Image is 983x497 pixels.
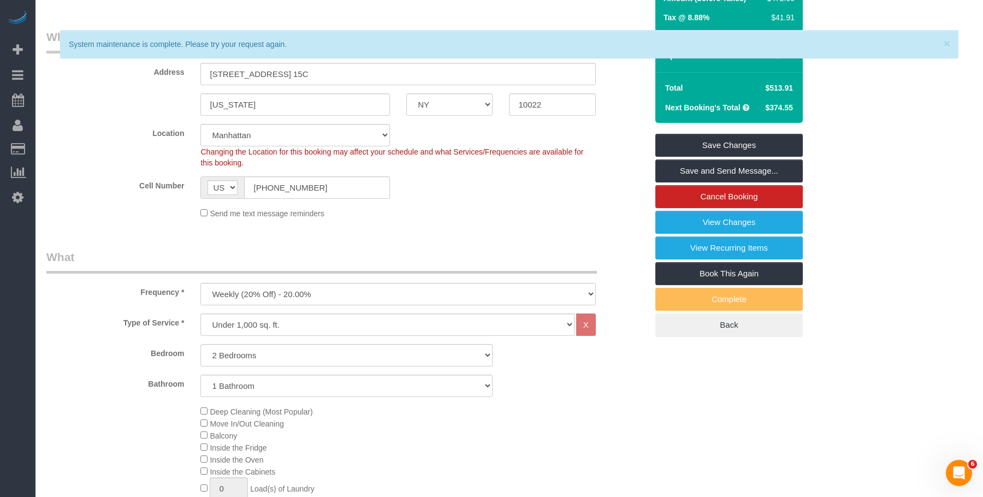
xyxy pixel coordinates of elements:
a: View Changes [655,211,803,234]
label: Bathroom [38,375,192,389]
input: City [200,93,390,116]
strong: Next Booking's Total [665,103,741,112]
a: Book This Again [655,262,803,285]
span: Changing the Location for this booking may affect your schedule and what Services/Frequencies are... [200,147,583,167]
span: Deep Cleaning (Most Popular) [210,407,312,416]
label: Cell Number [38,176,192,191]
legend: Where [46,29,597,54]
p: System maintenance is complete. Please try your request again. [69,39,939,50]
strong: Total [665,84,683,92]
input: Zip Code [509,93,595,116]
span: $513.91 [765,84,793,92]
img: Automaid Logo [7,11,28,26]
label: Type of Service * [38,313,192,328]
label: Bedroom [38,344,192,359]
label: Tax @ 8.88% [664,12,709,23]
span: Inside the Fridge [210,443,267,452]
legend: What [46,249,597,274]
label: Location [38,124,192,139]
a: Save and Send Message... [655,159,803,182]
span: Move In/Out Cleaning [210,419,283,428]
a: Cancel Booking [655,185,803,208]
span: 6 [968,460,977,469]
span: Send me text message reminders [210,209,324,218]
input: Cell Number [244,176,390,199]
div: $41.91 [759,12,795,23]
span: $374.55 [765,103,793,112]
iframe: Intercom live chat [946,460,972,486]
span: Load(s) of Laundry [250,484,315,493]
label: Frequency * [38,283,192,298]
a: Back [655,313,803,336]
button: Close [944,38,950,49]
a: Save Changes [655,134,803,157]
span: × [944,37,950,50]
span: Inside the Oven [210,455,263,464]
span: Balcony [210,431,237,440]
label: Address [38,63,192,78]
a: View Recurring Items [655,236,803,259]
span: Inside the Cabinets [210,468,275,476]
